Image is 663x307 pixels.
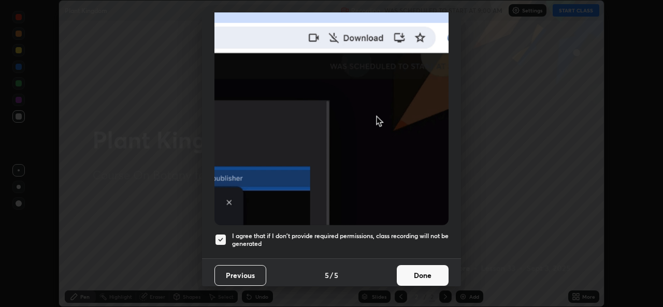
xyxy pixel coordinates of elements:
[334,270,338,281] h4: 5
[397,265,449,286] button: Done
[325,270,329,281] h4: 5
[232,232,449,248] h5: I agree that if I don't provide required permissions, class recording will not be generated
[214,265,266,286] button: Previous
[330,270,333,281] h4: /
